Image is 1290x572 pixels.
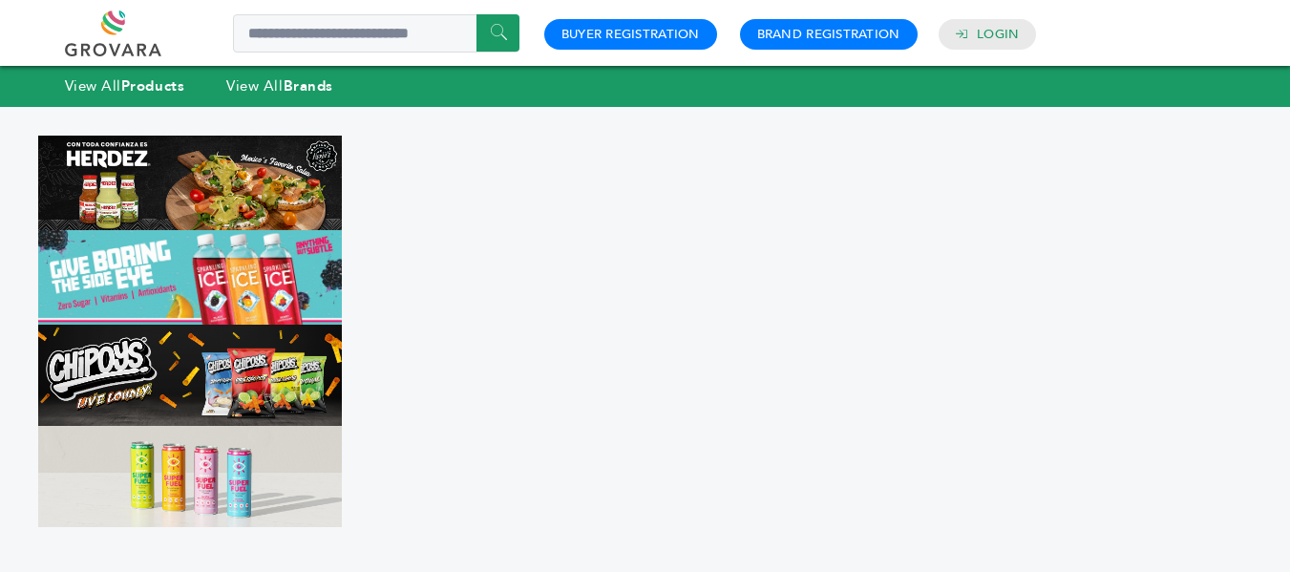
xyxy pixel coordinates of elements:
[561,26,700,43] a: Buyer Registration
[226,76,333,95] a: View AllBrands
[38,325,342,426] img: Marketplace Top Banner 3
[65,76,185,95] a: View AllProducts
[757,26,900,43] a: Brand Registration
[121,76,184,95] strong: Products
[233,14,519,53] input: Search a product or brand...
[38,136,342,230] img: Marketplace Top Banner 1
[38,426,342,527] img: Marketplace Top Banner 4
[284,76,333,95] strong: Brands
[977,26,1019,43] a: Login
[38,230,342,325] img: Marketplace Top Banner 2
